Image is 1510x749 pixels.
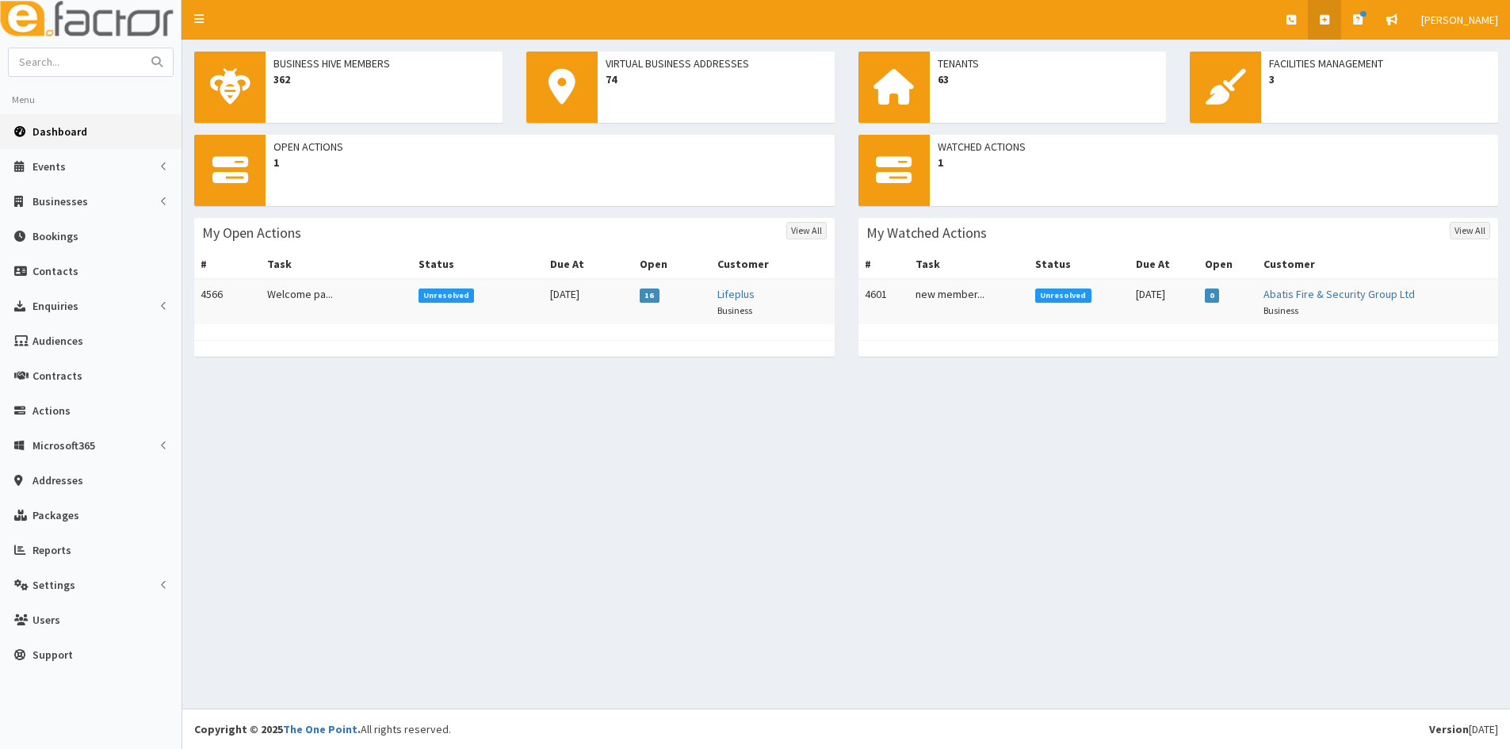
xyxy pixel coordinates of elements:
div: [DATE] [1429,721,1498,737]
span: Open Actions [273,139,827,155]
span: Businesses [32,194,88,208]
th: Task [909,250,1029,279]
span: Events [32,159,66,174]
span: 74 [606,71,827,87]
span: 0 [1205,289,1220,303]
th: Open [633,250,711,279]
td: [DATE] [1130,279,1198,324]
a: Lifeplus [717,287,755,301]
td: 4601 [858,279,910,324]
span: Business Hive Members [273,55,495,71]
b: Version [1429,722,1469,736]
span: Settings [32,578,75,592]
footer: All rights reserved. [182,709,1510,749]
h3: My Open Actions [202,226,301,240]
span: Microsoft365 [32,438,95,453]
span: 3 [1269,71,1490,87]
input: Search... [9,48,142,76]
small: Business [717,304,752,316]
th: # [858,250,910,279]
span: 1 [938,155,1491,170]
span: Audiences [32,334,83,348]
span: 1 [273,155,827,170]
span: Watched Actions [938,139,1491,155]
span: Dashboard [32,124,87,139]
th: Task [261,250,411,279]
a: View All [786,222,827,239]
span: Virtual Business Addresses [606,55,827,71]
span: Support [32,648,73,662]
td: 4566 [194,279,261,324]
span: Users [32,613,60,627]
th: # [194,250,261,279]
span: Reports [32,543,71,557]
span: Bookings [32,229,78,243]
th: Status [1029,250,1130,279]
span: 63 [938,71,1159,87]
strong: Copyright © 2025 . [194,722,361,736]
span: Contracts [32,369,82,383]
th: Due At [1130,250,1198,279]
span: Unresolved [419,289,475,303]
a: Abatis Fire & Security Group Ltd [1263,287,1415,301]
span: Unresolved [1035,289,1091,303]
th: Customer [1257,250,1498,279]
a: View All [1450,222,1490,239]
span: Enquiries [32,299,78,313]
th: Due At [544,250,633,279]
span: Actions [32,403,71,418]
span: [PERSON_NAME] [1421,13,1498,27]
span: Packages [32,508,79,522]
a: The One Point [283,722,357,736]
td: new member... [909,279,1029,324]
span: Facilities Management [1269,55,1490,71]
span: 16 [640,289,659,303]
h3: My Watched Actions [866,226,987,240]
th: Customer [711,250,835,279]
span: Addresses [32,473,83,487]
span: Contacts [32,264,78,278]
td: Welcome pa... [261,279,411,324]
td: [DATE] [544,279,633,324]
th: Open [1198,250,1258,279]
small: Business [1263,304,1298,316]
span: 362 [273,71,495,87]
span: Tenants [938,55,1159,71]
th: Status [412,250,544,279]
